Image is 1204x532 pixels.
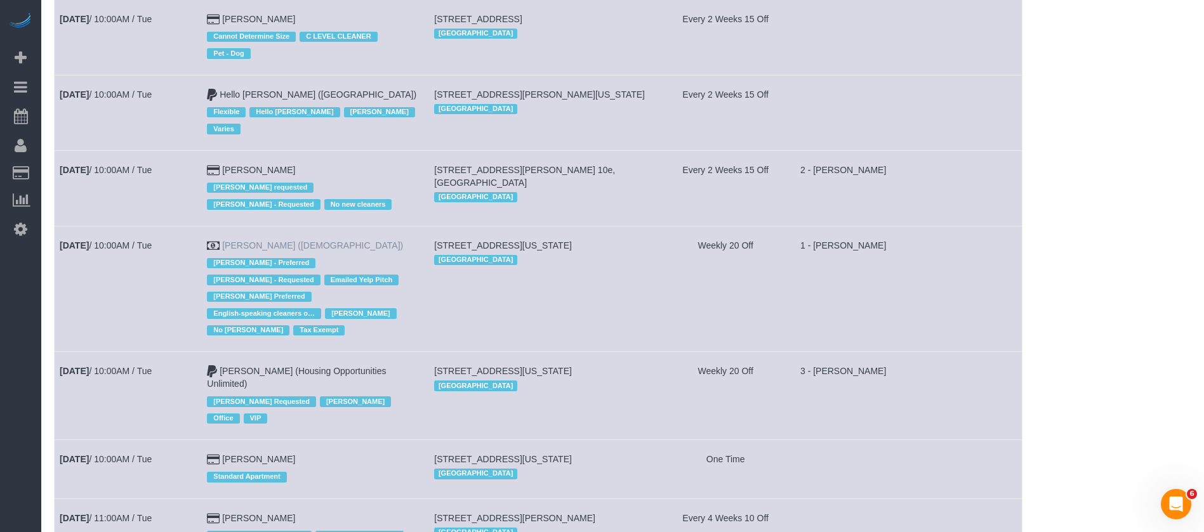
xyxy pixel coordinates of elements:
[60,454,89,464] b: [DATE]
[434,29,517,39] span: [GEOGRAPHIC_DATA]
[60,14,152,24] a: [DATE]/ 10:00AM / Tue
[434,14,522,24] span: [STREET_ADDRESS]
[207,396,316,406] span: [PERSON_NAME] Requested
[55,440,202,498] td: Schedule date
[429,150,656,226] td: Service location
[207,472,286,482] span: Standard Apartment
[222,14,295,24] a: [PERSON_NAME]
[344,107,415,117] span: [PERSON_NAME]
[60,454,152,464] a: [DATE]/ 10:00AM / Tue
[795,440,1022,498] td: Assigned to
[434,89,645,100] span: [STREET_ADDRESS][PERSON_NAME][US_STATE]
[1187,489,1197,499] span: 6
[656,352,795,440] td: Frequency
[207,183,314,193] span: [PERSON_NAME] requested
[795,75,1022,150] td: Assigned to
[60,513,89,523] b: [DATE]
[795,150,1022,226] td: Assigned to
[60,240,152,250] a: [DATE]/ 10:00AM / Tue
[207,514,220,523] i: Credit Card Payment
[222,165,295,175] a: [PERSON_NAME]
[434,240,572,250] span: [STREET_ADDRESS][US_STATE]
[60,513,152,523] a: [DATE]/ 11:00AM / Tue
[429,440,656,498] td: Service location
[656,226,795,351] td: Frequency
[324,275,399,285] span: Emailed Yelp Pitch
[8,13,33,30] img: Automaid Logo
[320,396,391,406] span: [PERSON_NAME]
[207,32,296,42] span: Cannot Determine Size
[60,165,152,175] a: [DATE]/ 10:00AM / Tue
[429,226,656,351] td: Service location
[434,454,572,464] span: [STREET_ADDRESS][US_STATE]
[222,513,295,523] a: [PERSON_NAME]
[656,150,795,226] td: Frequency
[202,440,429,498] td: Customer
[434,377,651,394] div: Location
[207,367,217,376] i: Paypal
[207,275,320,285] span: [PERSON_NAME] - Requested
[60,366,89,376] b: [DATE]
[222,240,403,250] a: [PERSON_NAME] ([DEMOGRAPHIC_DATA])
[207,292,311,302] span: [PERSON_NAME] Preferred
[207,124,240,134] span: Varies
[60,89,152,100] a: [DATE]/ 10:00AM / Tue
[220,89,416,100] a: Hello [PERSON_NAME] ([GEOGRAPHIC_DATA])
[207,413,239,424] span: Office
[207,91,217,100] i: Paypal
[795,352,1022,440] td: Assigned to
[207,242,220,250] i: Check Payment
[434,25,651,42] div: Location
[207,199,320,209] span: [PERSON_NAME] - Requested
[324,199,392,209] span: No new cleaners
[55,75,202,150] td: Schedule date
[795,226,1022,351] td: Assigned to
[55,226,202,351] td: Schedule date
[207,258,315,268] span: [PERSON_NAME] - Preferred
[207,325,289,335] span: No [PERSON_NAME]
[434,380,517,391] span: [GEOGRAPHIC_DATA]
[434,252,651,268] div: Location
[434,192,517,202] span: [GEOGRAPHIC_DATA]
[434,255,517,265] span: [GEOGRAPHIC_DATA]
[60,89,89,100] b: [DATE]
[656,440,795,498] td: Frequency
[207,308,321,318] span: English-speaking cleaners only
[207,455,220,464] i: Credit Card Payment
[429,75,656,150] td: Service location
[207,166,220,175] i: Credit Card Payment
[207,48,250,58] span: Pet - Dog
[434,165,615,188] span: [STREET_ADDRESS][PERSON_NAME] 10e, [GEOGRAPHIC_DATA]
[1161,489,1191,519] iframe: Intercom live chat
[434,469,517,479] span: [GEOGRAPHIC_DATA]
[434,189,651,205] div: Location
[429,352,656,440] td: Service location
[325,308,396,318] span: [PERSON_NAME]
[293,325,345,335] span: Tax Exempt
[434,465,651,482] div: Location
[244,413,268,424] span: VIP
[202,75,429,150] td: Customer
[202,226,429,351] td: Customer
[202,150,429,226] td: Customer
[434,366,572,376] span: [STREET_ADDRESS][US_STATE]
[55,150,202,226] td: Schedule date
[60,240,89,250] b: [DATE]
[60,366,152,376] a: [DATE]/ 10:00AM / Tue
[207,107,246,117] span: Flexible
[434,513,595,523] span: [STREET_ADDRESS][PERSON_NAME]
[222,454,295,464] a: [PERSON_NAME]
[60,14,89,24] b: [DATE]
[656,75,795,150] td: Frequency
[60,165,89,175] b: [DATE]
[434,101,651,117] div: Location
[207,15,220,24] i: Credit Card Payment
[300,32,377,42] span: C LEVEL CLEANER
[249,107,340,117] span: Hello [PERSON_NAME]
[207,366,386,389] a: [PERSON_NAME] (Housing Opportunities Unlimited)
[55,352,202,440] td: Schedule date
[434,104,517,114] span: [GEOGRAPHIC_DATA]
[202,352,429,440] td: Customer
